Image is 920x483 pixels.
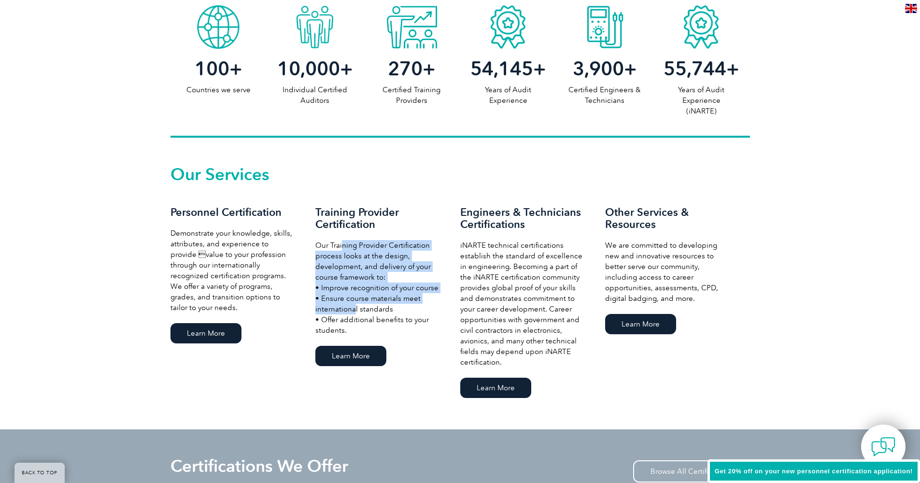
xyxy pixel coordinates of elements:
[363,61,460,76] h2: +
[170,323,241,343] a: Learn More
[388,57,423,80] span: 270
[871,435,895,459] img: contact-chat.png
[315,240,441,336] p: Our Training Provider Certification process looks at the design, development, and delivery of you...
[460,240,586,368] p: iNARTE technical certifications establish the standard of excellence in engineering. Becoming a p...
[905,4,917,13] img: en
[664,57,726,80] span: 55,744
[605,206,731,230] h3: Other Services & Resources
[460,206,586,230] h3: Engineers & Technicians Certifications
[653,85,750,116] p: Years of Audit Experience (iNARTE)
[556,61,653,76] h2: +
[460,85,556,106] p: Years of Audit Experience
[573,57,624,80] span: 3,900
[195,57,229,80] span: 100
[170,458,348,474] h2: Certifications We Offer
[170,61,267,76] h2: +
[277,57,340,80] span: 10,000
[170,206,296,218] h3: Personnel Certification
[653,61,750,76] h2: +
[315,346,386,366] a: Learn More
[460,61,556,76] h2: +
[605,240,731,304] p: We are committed to developing new and innovative resources to better serve our community, includ...
[633,460,750,483] a: Browse All Certifications
[267,61,363,76] h2: +
[14,463,65,483] a: BACK TO TOP
[363,85,460,106] p: Certified Training Providers
[315,206,441,230] h3: Training Provider Certification
[460,378,531,398] a: Learn More
[715,468,913,475] span: Get 20% off on your new personnel certification application!
[470,57,533,80] span: 54,145
[170,228,296,313] p: Demonstrate your knowledge, skills, attributes, and experience to provide value to your professi...
[556,85,653,106] p: Certified Engineers & Technicians
[170,85,267,95] p: Countries we serve
[170,167,750,182] h2: Our Services
[605,314,676,334] a: Learn More
[267,85,363,106] p: Individual Certified Auditors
